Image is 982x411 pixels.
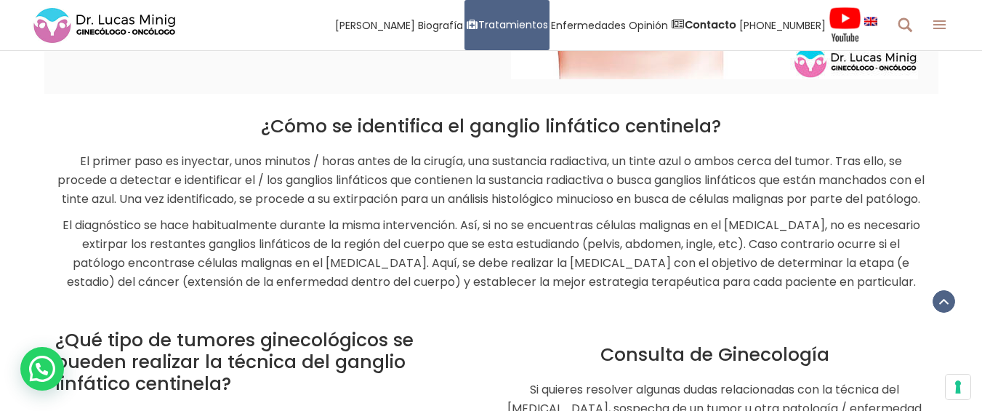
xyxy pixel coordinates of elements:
h2: ¿Qué tipo de tumores ginecológicos se pueden realizar la técnica del ganglio linfático centinela? [55,330,480,395]
img: Videos Youtube Ginecología [829,7,861,43]
p: El diagnóstico se hace habitualmente durante la misma intervención. Así, si no se encuentras célu... [55,216,927,292]
p: El primer paso es inyectar, unos minutos / horas antes de la cirugía, una sustancia radiactiva, u... [55,152,927,209]
span: Opinión [629,17,668,33]
span: Enfermedades [551,17,626,33]
h2: Consulta de Ginecología [502,344,927,366]
span: [PHONE_NUMBER] [739,17,826,33]
h2: ¿Cómo se identifica el ganglio linfático centinela? [55,116,927,137]
strong: Contacto [685,17,736,32]
span: [PERSON_NAME] [335,17,415,33]
button: Sus preferencias de consentimiento para tecnologías de seguimiento [946,375,970,399]
span: Biografía [418,17,463,33]
img: language english [864,17,877,25]
span: Tratamientos [478,17,548,33]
